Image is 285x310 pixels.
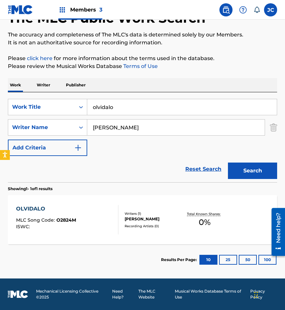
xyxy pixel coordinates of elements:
a: OLVIDALOMLC Song Code:O2824MISWC:Writers (1)[PERSON_NAME]Recording Artists (0)Total Known Shares:0% [8,195,277,244]
div: Widget de chat [252,278,285,310]
span: 0 % [199,216,211,228]
a: click here [27,55,52,61]
div: Writers ( 1 ) [125,211,182,216]
button: Search [228,163,277,179]
p: Writer [35,78,52,92]
div: Notifications [254,7,260,13]
img: logo [8,290,28,298]
span: 3 [99,7,102,13]
p: Please for more information about the terms used in the database. [8,55,277,62]
div: User Menu [264,3,277,16]
iframe: Resource Center [267,206,285,258]
p: Total Known Shares: [187,211,222,216]
a: Public Search [219,3,233,16]
a: Reset Search [182,162,225,176]
div: Arrastrar [254,285,258,305]
div: Help [236,3,250,16]
p: Please review the Musical Works Database [8,62,277,70]
p: Results Per Page: [161,257,198,263]
div: Writer Name [12,123,71,131]
p: Showing 1 - 1 of 1 results [8,186,52,192]
a: Musical Works Database Terms of Use [175,288,246,300]
span: O2824M [56,217,76,223]
div: Work Title [12,103,71,111]
div: OLVIDALO [16,205,76,213]
button: 50 [239,255,257,265]
button: 10 [199,255,217,265]
img: 9d2ae6d4665cec9f34b9.svg [74,144,82,152]
a: Terms of Use [122,63,158,69]
span: Mechanical Licensing Collective © 2025 [36,288,108,300]
img: MLC Logo [8,5,33,14]
p: The accuracy and completeness of The MLC's data is determined solely by our Members. [8,31,277,39]
button: 100 [258,255,276,265]
span: Members [70,6,102,13]
div: Recording Artists ( 0 ) [125,224,182,229]
span: ISWC : [16,224,31,230]
p: Publisher [64,78,88,92]
button: Add Criteria [8,140,87,156]
a: Privacy Policy [250,288,277,300]
img: Delete Criterion [270,119,277,136]
form: Search Form [8,99,277,182]
span: MLC Song Code : [16,217,56,223]
p: Work [8,78,23,92]
p: It is not an authoritative source for recording information. [8,39,277,47]
button: 25 [219,255,237,265]
iframe: Chat Widget [252,278,285,310]
a: The MLC Website [138,288,171,300]
img: search [222,6,230,14]
a: Need Help? [112,288,134,300]
img: help [239,6,247,14]
div: [PERSON_NAME] [125,216,182,222]
img: Top Rightsholders [58,6,66,14]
